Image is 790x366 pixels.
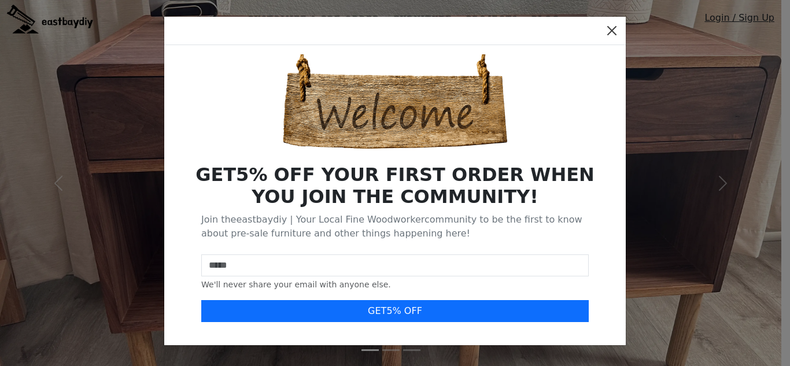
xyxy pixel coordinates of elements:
button: Close [603,21,621,40]
b: GET 5 % OFF YOUR FIRST ORDER WHEN YOU JOIN THE COMMUNITY! [195,164,595,208]
img: Welcome [279,54,511,150]
p: Join the eastbaydiy | Your Local Fine Woodworker community to be the first to know about pre-sale... [201,213,589,241]
button: GET5% OFF [201,300,589,322]
div: We'll never share your email with anyone else. [201,279,589,291]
